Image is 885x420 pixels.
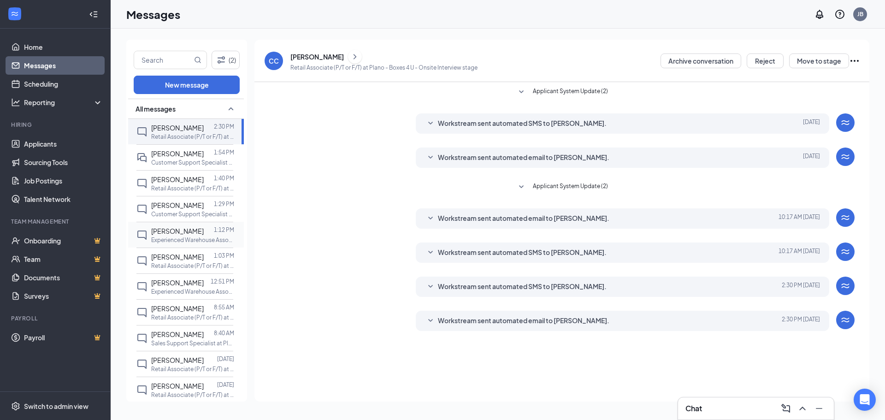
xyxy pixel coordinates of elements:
svg: ChatInactive [136,307,147,318]
svg: ComposeMessage [780,403,791,414]
h3: Chat [685,403,702,414]
span: [DATE] 2:30 PM [782,281,820,292]
span: [PERSON_NAME] [151,124,204,132]
span: [PERSON_NAME] [151,227,204,235]
span: [PERSON_NAME] [151,278,204,287]
span: [PERSON_NAME] [151,382,204,390]
span: Workstream sent automated email to [PERSON_NAME]. [438,315,609,326]
p: 1:40 PM [214,174,234,182]
svg: ChatInactive [136,385,147,396]
svg: Notifications [814,9,825,20]
button: ChevronUp [795,401,810,416]
button: SmallChevronDownApplicant System Update (2) [516,182,608,193]
svg: SmallChevronDown [425,213,436,224]
p: 1:29 PM [214,200,234,208]
p: Retail Associate (P/T or F/T) at Plano - Boxes 4 U [151,365,234,373]
p: 8:40 AM [214,329,234,337]
span: Workstream sent automated SMS to [PERSON_NAME]. [438,247,607,258]
div: Reporting [24,98,103,107]
div: JB [857,10,863,18]
p: Sales Support Specialist at Plano - Boxes 4 U [151,339,234,347]
svg: Analysis [11,98,20,107]
span: [DATE] [803,152,820,163]
span: [PERSON_NAME] [151,201,204,209]
svg: Collapse [89,10,98,19]
a: PayrollCrown [24,328,103,347]
svg: ChatInactive [136,204,147,215]
svg: ChatInactive [136,255,147,266]
a: Messages [24,56,103,75]
svg: SmallChevronDown [425,247,436,258]
svg: QuestionInfo [834,9,845,20]
span: [DATE] [803,118,820,129]
input: Search [134,51,192,69]
svg: MagnifyingGlass [194,56,201,64]
p: Customer Support Specialist at Plano - Boxes 4 U [151,159,234,166]
svg: SmallChevronDown [425,315,436,326]
svg: Ellipses [849,55,860,66]
svg: ChatInactive [136,230,147,241]
div: [PERSON_NAME] [290,52,344,61]
svg: SmallChevronUp [225,103,236,114]
a: SurveysCrown [24,287,103,305]
button: ChevronRight [348,50,362,64]
span: All messages [136,104,176,113]
a: Home [24,38,103,56]
span: [PERSON_NAME] [151,304,204,313]
p: 12:51 PM [211,278,234,285]
button: Archive conversation [661,53,741,68]
div: Payroll [11,314,101,322]
span: [DATE] 10:17 AM [779,213,820,224]
span: Workstream sent automated SMS to [PERSON_NAME]. [438,281,607,292]
span: Workstream sent automated email to [PERSON_NAME]. [438,152,609,163]
p: 1:03 PM [214,252,234,260]
p: Retail Associate (P/T or F/T) at Plano - Boxes 4 U [151,262,234,270]
svg: ChatInactive [136,178,147,189]
a: Applicants [24,135,103,153]
div: Team Management [11,218,101,225]
span: [DATE] 10:17 AM [779,247,820,258]
div: Open Intercom Messenger [854,389,876,411]
a: TeamCrown [24,250,103,268]
a: Sourcing Tools [24,153,103,172]
span: Workstream sent automated SMS to [PERSON_NAME]. [438,118,607,129]
button: Minimize [812,401,826,416]
h1: Messages [126,6,180,22]
button: Filter (2) [212,51,240,69]
p: Retail Associate (P/T or F/T) at Plano - Boxes 4 U [151,391,234,399]
a: Job Postings [24,172,103,190]
button: Move to stage [789,53,849,68]
button: SmallChevronDownApplicant System Update (2) [516,87,608,98]
span: Applicant System Update (2) [533,87,608,98]
div: Switch to admin view [24,402,88,411]
svg: ChevronUp [797,403,808,414]
svg: SmallChevronDown [516,182,527,193]
button: ComposeMessage [779,401,793,416]
span: [PERSON_NAME] [151,253,204,261]
div: CC [269,56,279,65]
svg: Settings [11,402,20,411]
p: Retail Associate (P/T or F/T) at Plano - Boxes 4 U [151,133,234,141]
p: Retail Associate (P/T or F/T) at Plano - Boxes 4 U - Onsite Interview stage [290,64,478,71]
span: [PERSON_NAME] [151,330,204,338]
svg: SmallChevronDown [516,87,527,98]
svg: ChatInactive [136,333,147,344]
a: OnboardingCrown [24,231,103,250]
p: 8:55 AM [214,303,234,311]
svg: SmallChevronDown [425,152,436,163]
span: [PERSON_NAME] [151,356,204,364]
span: [PERSON_NAME] [151,149,204,158]
button: New message [134,76,240,94]
a: Talent Network [24,190,103,208]
p: Experienced Warehouse Associate at [GEOGRAPHIC_DATA] 4 U [151,288,234,296]
p: Customer Support Specialist at Plano - Boxes 4 U [151,210,234,218]
svg: Minimize [814,403,825,414]
svg: WorkstreamLogo [840,280,851,291]
p: 1:12 PM [214,226,234,234]
svg: WorkstreamLogo [840,246,851,257]
span: Workstream sent automated email to [PERSON_NAME]. [438,213,609,224]
svg: Filter [216,54,227,65]
a: DocumentsCrown [24,268,103,287]
svg: ChatInactive [136,359,147,370]
svg: WorkstreamLogo [840,212,851,223]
